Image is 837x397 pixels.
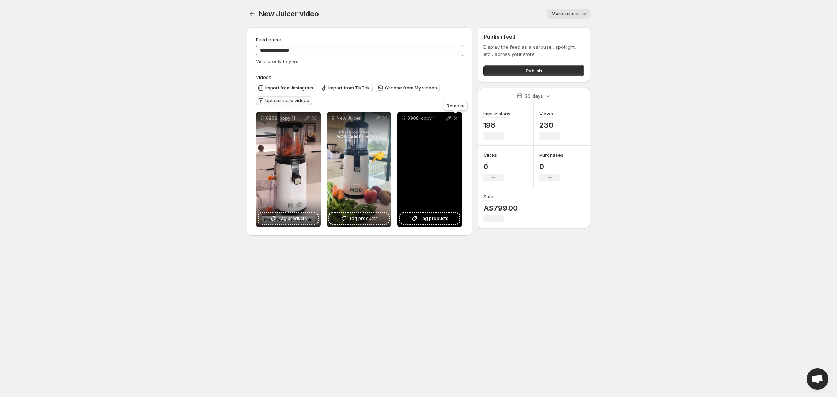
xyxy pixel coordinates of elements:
[319,84,373,92] button: Import from TikTok
[483,151,497,159] h3: Clicks
[483,110,510,117] h3: Impressions
[483,43,584,58] p: Display the feed as a carousel, spotlight, etc., across your store.
[266,115,303,121] p: 0908-copy 11
[256,112,321,227] div: 0908-copy 11Tag products
[483,121,510,129] p: 198
[526,67,542,74] span: Publish
[407,115,445,121] p: 0908-copy 1
[259,9,319,18] span: New Juicer video
[337,115,374,121] p: New Juicer
[539,121,560,129] p: 230
[328,85,370,91] span: Import from TikTok
[400,213,459,224] button: Tag products
[547,9,590,19] button: More actions
[256,84,316,92] button: Import from Instagram
[278,215,307,222] span: Tag products
[539,110,553,117] h3: Views
[256,74,271,80] span: Videos
[483,193,496,200] h3: Sales
[385,85,437,91] span: Choose from My videos
[376,84,440,92] button: Choose from My videos
[483,204,518,212] p: A$799.00
[539,162,564,171] p: 0
[265,85,313,91] span: Import from Instagram
[807,368,828,390] div: Open chat
[420,215,448,222] span: Tag products
[256,96,312,105] button: Upload more videos
[329,213,389,224] button: Tag products
[259,213,318,224] button: Tag products
[525,92,543,100] p: 30 days
[397,112,462,227] div: 0908-copy 1Tag products
[552,11,580,17] span: More actions
[483,162,504,171] p: 0
[265,98,309,103] span: Upload more videos
[539,151,564,159] h3: Purchases
[327,112,391,227] div: New JuicerTag products
[483,33,584,40] h2: Publish feed
[256,58,298,64] span: Visible only to you.
[483,65,584,76] button: Publish
[256,37,281,43] span: Feed name
[247,9,257,19] button: Settings
[349,215,378,222] span: Tag products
